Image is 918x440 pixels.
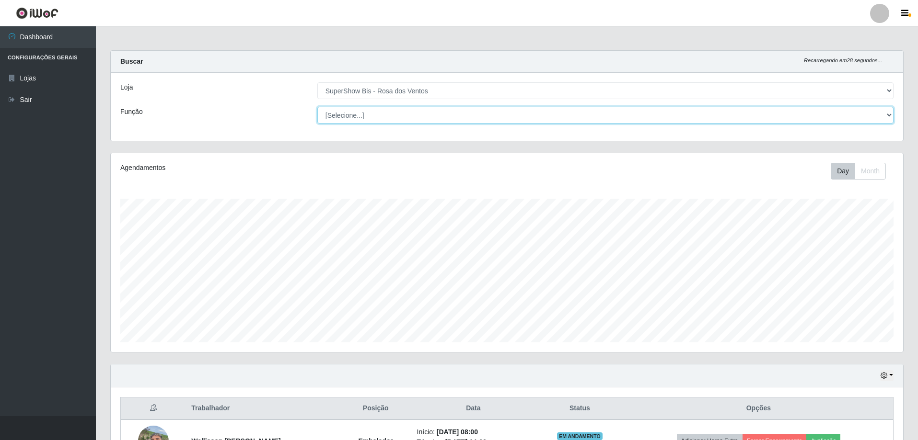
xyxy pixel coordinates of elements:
label: Função [120,107,143,117]
time: [DATE] 08:00 [437,428,478,436]
th: Status [535,397,624,420]
div: Toolbar with button groups [831,163,894,180]
button: Day [831,163,855,180]
i: Recarregando em 28 segundos... [804,57,882,63]
strong: Buscar [120,57,143,65]
th: Opções [624,397,894,420]
div: First group [831,163,886,180]
label: Loja [120,82,133,92]
div: Agendamentos [120,163,434,173]
th: Data [411,397,535,420]
button: Month [855,163,886,180]
span: EM ANDAMENTO [557,432,603,440]
li: Início: [417,427,530,437]
th: Trabalhador [186,397,340,420]
img: CoreUI Logo [16,7,58,19]
th: Posição [340,397,411,420]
